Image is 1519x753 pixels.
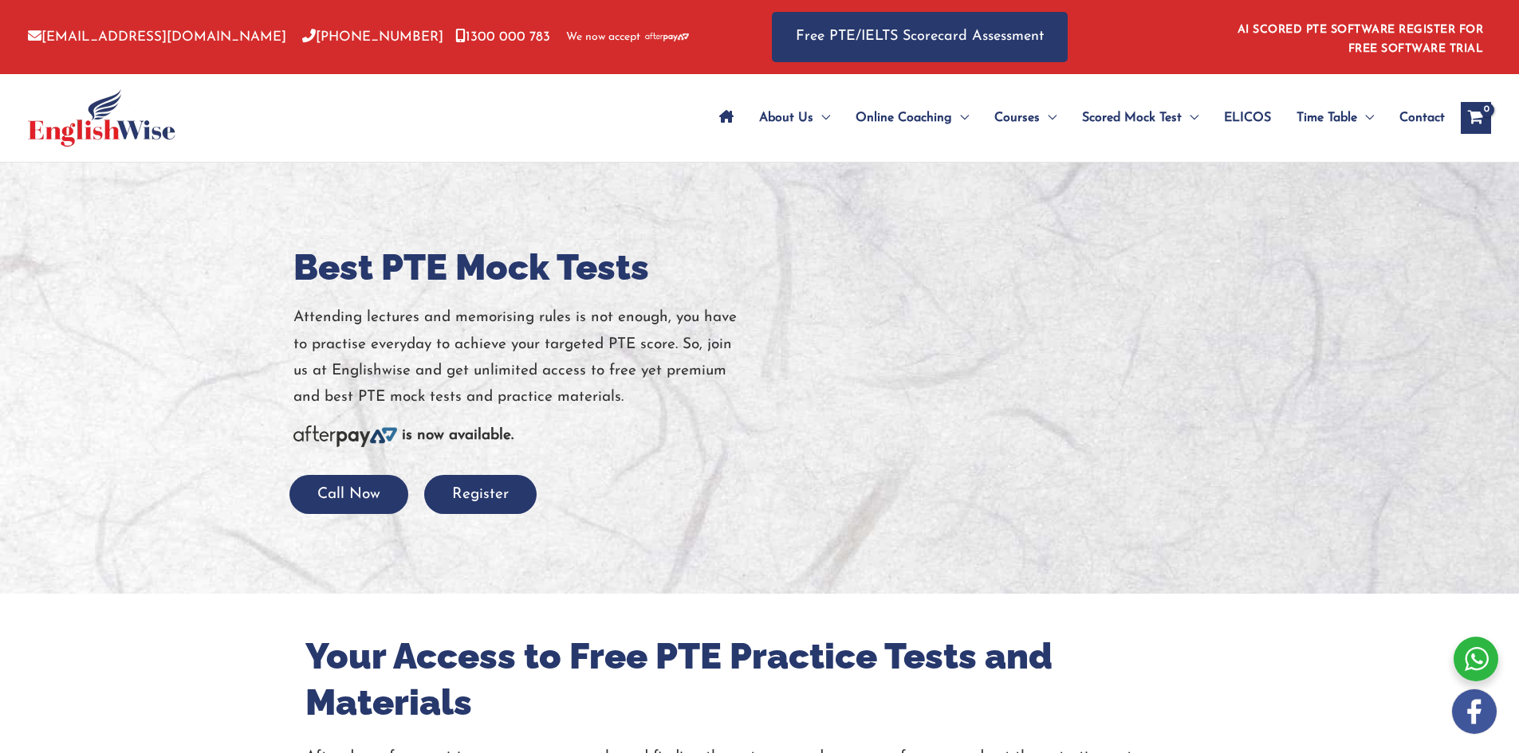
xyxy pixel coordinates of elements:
span: Online Coaching [856,90,952,146]
a: Scored Mock TestMenu Toggle [1069,90,1211,146]
span: Menu Toggle [1357,90,1374,146]
span: Courses [994,90,1040,146]
a: Register [424,487,537,502]
h2: Your Access to Free PTE Practice Tests and Materials [305,633,1214,727]
a: Time TableMenu Toggle [1284,90,1387,146]
span: We now accept [566,29,640,45]
span: About Us [759,90,813,146]
a: [PHONE_NUMBER] [302,30,443,44]
a: ELICOS [1211,90,1284,146]
button: Call Now [289,475,408,514]
h1: Best PTE Mock Tests [293,242,748,292]
img: white-facebook.png [1452,689,1497,734]
a: AI SCORED PTE SOFTWARE REGISTER FOR FREE SOFTWARE TRIAL [1238,24,1484,55]
span: Menu Toggle [1040,90,1057,146]
button: Register [424,475,537,514]
b: is now available. [402,428,514,443]
a: [EMAIL_ADDRESS][DOMAIN_NAME] [28,30,286,44]
span: Menu Toggle [813,90,830,146]
a: 1300 000 783 [455,30,550,44]
a: Call Now [289,487,408,502]
a: Free PTE/IELTS Scorecard Assessment [772,12,1068,62]
a: Online CoachingMenu Toggle [843,90,982,146]
a: Contact [1387,90,1445,146]
span: Menu Toggle [952,90,969,146]
span: Contact [1399,90,1445,146]
span: ELICOS [1224,90,1271,146]
a: CoursesMenu Toggle [982,90,1069,146]
nav: Site Navigation: Main Menu [706,90,1445,146]
p: Attending lectures and memorising rules is not enough, you have to practise everyday to achieve y... [293,304,748,410]
a: View Shopping Cart, empty [1461,102,1491,134]
span: Time Table [1297,90,1357,146]
span: Menu Toggle [1182,90,1198,146]
img: Afterpay-Logo [645,33,689,41]
img: cropped-ew-logo [28,89,175,147]
img: Afterpay-Logo [293,426,397,447]
a: About UsMenu Toggle [746,90,843,146]
aside: Header Widget 1 [1228,11,1491,63]
span: Scored Mock Test [1082,90,1182,146]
